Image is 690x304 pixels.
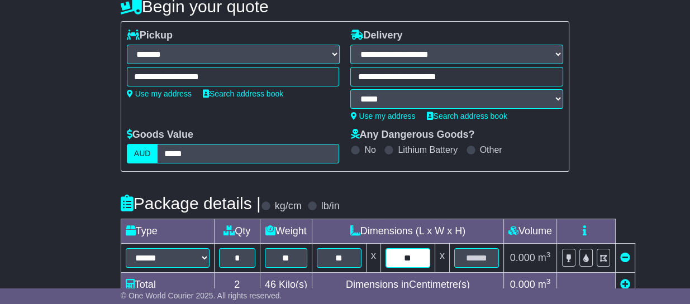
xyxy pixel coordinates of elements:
a: Use my address [350,112,415,120]
td: Volume [503,219,556,243]
label: Any Dangerous Goods? [350,129,474,141]
td: x [366,243,380,272]
label: AUD [127,144,158,163]
td: Total [121,272,214,297]
label: Pickup [127,30,173,42]
label: No [364,144,375,155]
a: Search address book [203,89,283,98]
a: Search address book [427,112,507,120]
td: Weight [260,219,312,243]
a: Use my address [127,89,192,98]
label: lb/in [321,200,340,213]
label: Delivery [350,30,402,42]
span: 46 [265,279,276,290]
td: Type [121,219,214,243]
label: kg/cm [275,200,302,213]
td: Dimensions (L x W x H) [312,219,503,243]
label: Lithium Battery [398,144,458,155]
h4: Package details | [121,194,261,213]
span: 0.000 [510,252,535,263]
td: 2 [214,272,260,297]
a: Remove this item [620,252,630,263]
td: Dimensions in Centimetre(s) [312,272,503,297]
label: Goods Value [127,129,193,141]
label: Other [480,144,502,155]
td: Qty [214,219,260,243]
span: © One World Courier 2025. All rights reserved. [121,291,282,300]
td: x [435,243,449,272]
sup: 3 [546,250,551,259]
sup: 3 [546,277,551,286]
td: Kilo(s) [260,272,312,297]
span: 0.000 [510,279,535,290]
span: m [538,252,551,263]
span: m [538,279,551,290]
a: Add new item [620,279,630,290]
